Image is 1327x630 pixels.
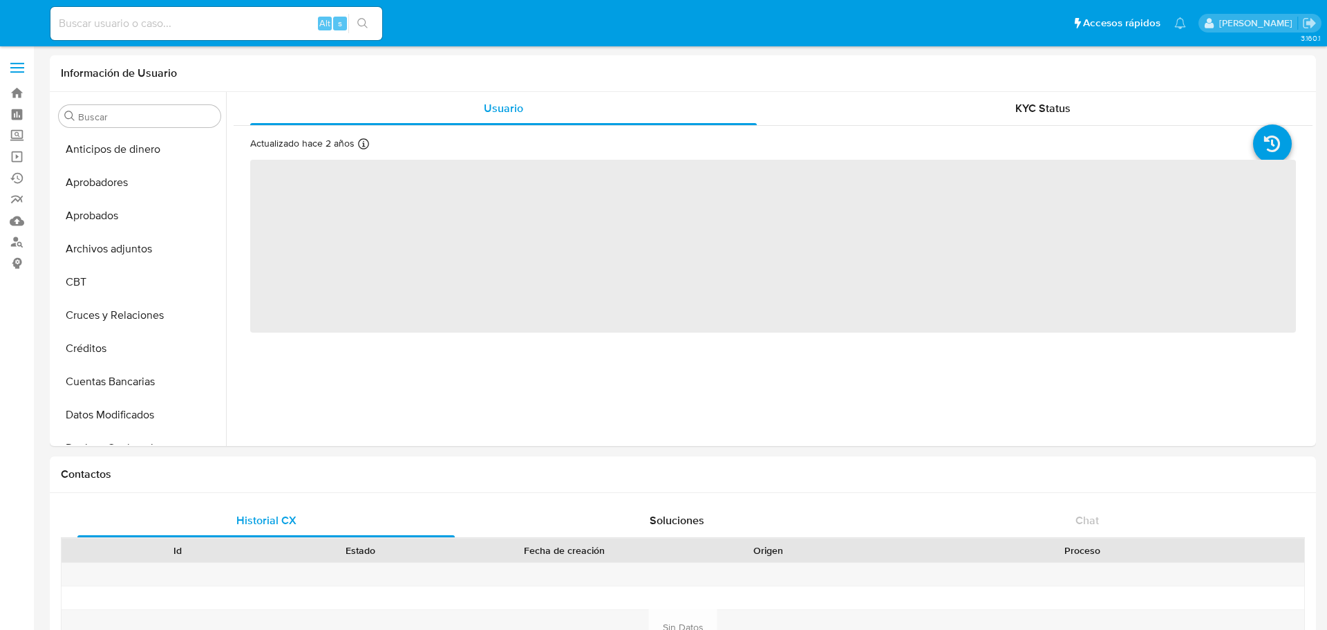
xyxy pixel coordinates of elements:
button: Aprobados [53,199,226,232]
a: Salir [1302,16,1317,30]
div: Proceso [869,544,1295,557]
p: marianathalie.grajeda@mercadolibre.com.mx [1219,17,1297,30]
span: Chat [1075,512,1099,528]
div: Estado [279,544,442,557]
span: Soluciones [650,512,704,528]
span: Usuario [484,100,523,116]
span: Historial CX [236,512,297,528]
button: Buscar [64,111,75,122]
button: Archivos adjuntos [53,232,226,266]
button: Anticipos de dinero [53,133,226,166]
button: CBT [53,266,226,299]
span: Alt [319,17,330,30]
a: Notificaciones [1174,17,1186,29]
button: Créditos [53,332,226,365]
div: Id [95,544,259,557]
button: Cuentas Bancarias [53,365,226,398]
input: Buscar [78,111,215,123]
span: Accesos rápidos [1083,16,1160,30]
span: KYC Status [1015,100,1071,116]
span: ‌ [250,160,1296,333]
div: Fecha de creación [462,544,666,557]
button: Devices Geolocation [53,432,226,465]
span: s [338,17,342,30]
input: Buscar usuario o caso... [50,15,382,33]
button: Aprobadores [53,166,226,199]
button: Cruces y Relaciones [53,299,226,332]
p: Actualizado hace 2 años [250,137,355,150]
h1: Información de Usuario [61,66,177,80]
div: Origen [686,544,850,557]
button: search-icon [348,14,377,33]
h1: Contactos [61,467,1305,481]
button: Datos Modificados [53,398,226,432]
